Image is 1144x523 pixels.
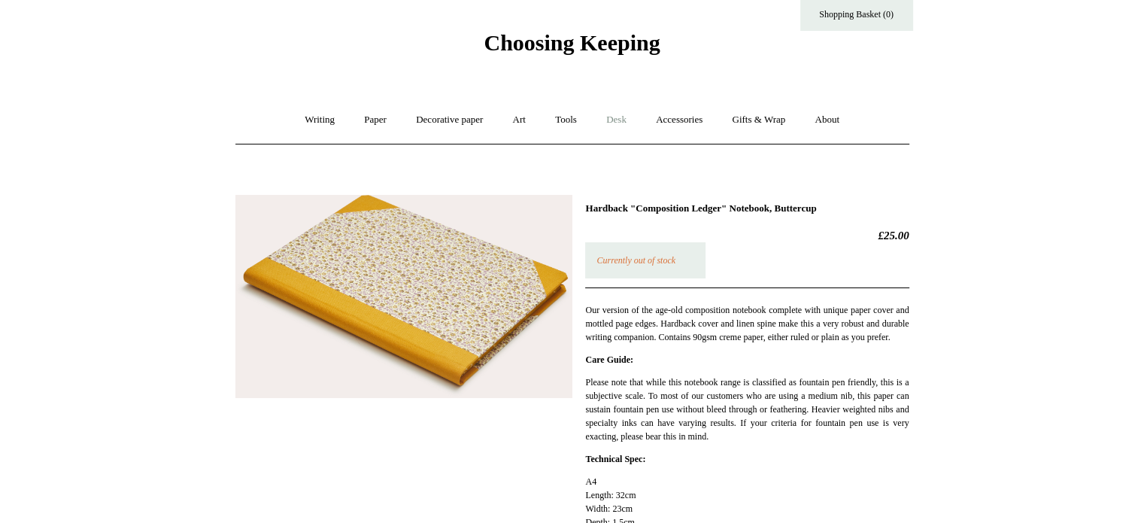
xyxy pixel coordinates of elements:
[585,303,909,344] p: Our version of the age-old composition notebook complete with unique paper cover and mottled page...
[235,195,572,399] img: Hardback "Composition Ledger" Notebook, Buttercup
[484,42,660,53] a: Choosing Keeping
[350,100,400,140] a: Paper
[593,100,640,140] a: Desk
[585,229,909,242] h2: £25.00
[585,376,909,443] p: Please note that while this notebook range is classified as fountain pen friendly, this is a subj...
[402,100,496,140] a: Decorative paper
[542,100,590,140] a: Tools
[801,100,853,140] a: About
[499,100,539,140] a: Art
[596,255,675,266] em: Currently out of stock
[585,202,909,214] h1: Hardback "Composition Ledger" Notebook, Buttercup
[484,30,660,55] span: Choosing Keeping
[585,354,633,365] strong: Care Guide:
[718,100,799,140] a: Gifts & Wrap
[585,454,645,464] strong: Technical Spec:
[642,100,716,140] a: Accessories
[291,100,348,140] a: Writing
